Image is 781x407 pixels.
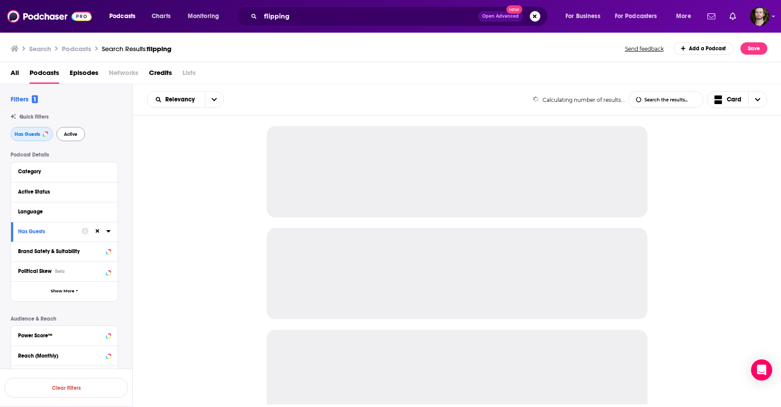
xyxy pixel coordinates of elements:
button: Show More [11,281,118,301]
span: Relevancy [165,97,198,103]
div: Brand Safety & Suitability [18,248,103,254]
div: Power Score™ [18,332,103,339]
button: open menu [103,9,147,23]
button: Language [18,206,111,217]
input: Search podcasts, credits, & more... [260,9,478,23]
a: Search Results:flipping [102,45,171,53]
p: Podcast Details [11,152,118,158]
span: Political Skew [18,268,52,274]
div: Calculating number of results... [533,97,625,103]
button: Power Score™ [18,329,111,340]
span: For Business [565,10,600,22]
button: open menu [182,9,231,23]
a: Show notifications dropdown [726,9,740,24]
button: Has Guests [18,226,82,237]
button: open menu [609,9,670,23]
span: flipping [147,45,171,53]
button: open menu [205,92,223,108]
h3: Search [29,45,51,53]
div: Open Intercom Messenger [751,359,772,381]
button: Clear Filters [4,378,128,398]
h3: Podcasts [62,45,91,53]
div: Has Guests [18,228,76,235]
button: Active [56,127,85,141]
a: All [11,66,19,84]
button: Choose View [707,91,768,108]
button: Send feedback [622,45,666,52]
a: Add a Podcast [673,42,734,55]
button: Show profile menu [750,7,770,26]
a: Episodes [70,66,98,84]
p: Audience & Reach [11,316,118,322]
span: Networks [109,66,138,84]
button: Save [740,42,767,55]
a: Credits [149,66,172,84]
span: Lists [182,66,196,84]
span: Show More [51,289,74,294]
span: 1 [32,95,38,103]
span: Active [64,132,78,137]
span: Logged in as OutlierAudio [750,7,770,26]
a: Show notifications dropdown [704,9,719,24]
div: Reach (Monthly) [18,353,103,359]
span: Quick Filters [19,114,48,120]
span: Has Guests [15,132,40,137]
a: Charts [146,9,176,23]
button: Political SkewBeta [18,265,111,276]
span: Monitoring [188,10,219,22]
span: For Podcasters [615,10,657,22]
span: Podcasts [109,10,135,22]
div: Active Status [18,189,105,195]
button: Has Guests [11,127,53,141]
button: open menu [670,9,702,23]
button: open menu [559,9,611,23]
h2: Filters [11,95,38,103]
img: Podchaser - Follow, Share and Rate Podcasts [7,8,92,25]
button: Active Status [18,186,111,197]
button: Category [18,166,111,177]
div: Category [18,168,105,175]
span: Charts [152,10,171,22]
button: Brand Safety & Suitability [18,246,111,257]
div: Language [18,209,105,215]
span: Card [727,97,741,103]
img: User Profile [750,7,770,26]
span: New [506,5,522,14]
div: Search Results: [102,45,171,53]
div: Beta [55,269,65,274]
span: Open Advanced [482,14,519,19]
span: More [676,10,691,22]
a: Podcasts [30,66,59,84]
div: Search podcasts, credits, & more... [245,6,556,26]
button: Open AdvancedNew [478,11,523,22]
button: open menu [147,97,205,103]
h2: Choose List sort [147,91,224,108]
button: Reach (Monthly) [18,350,111,361]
